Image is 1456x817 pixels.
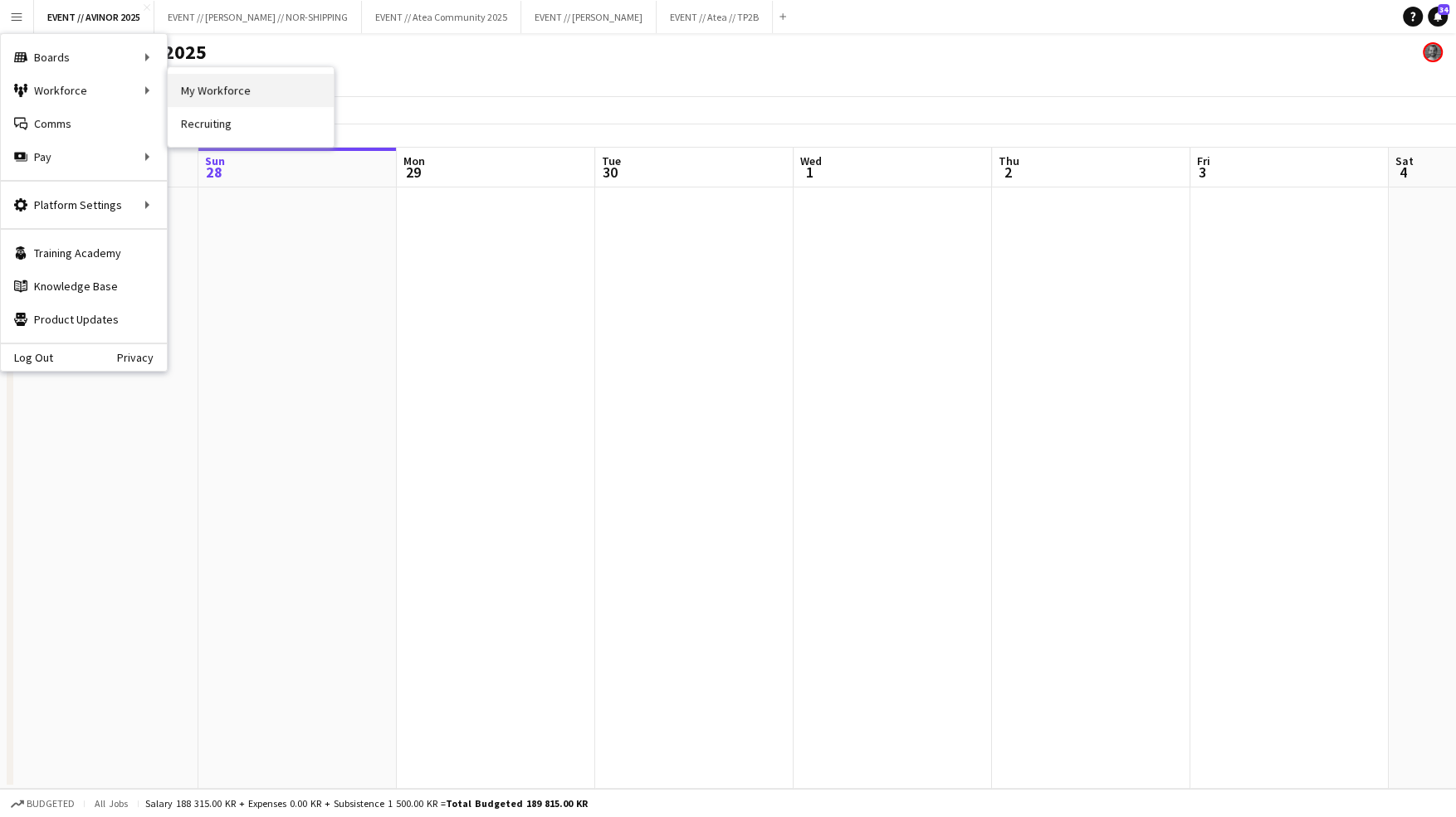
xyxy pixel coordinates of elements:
[362,1,521,33] button: EVENT // Atea Community 2025
[1,351,53,364] a: Log Out
[999,153,1019,168] span: Thu
[1,236,167,270] a: Training Academy
[1,107,167,140] a: Comms
[27,798,75,810] span: Budgeted
[1,140,167,173] div: Pay
[996,163,1019,182] span: 2
[401,163,425,182] span: 29
[91,797,131,810] span: All jobs
[657,1,773,33] button: EVENT // Atea // TP2B
[798,163,822,182] span: 1
[1195,163,1210,182] span: 3
[1438,4,1449,15] span: 34
[602,153,621,168] span: Tue
[145,797,588,810] div: Salary 188 315.00 KR + Expenses 0.00 KR + Subsistence 1 500.00 KR =
[1,41,167,74] div: Boards
[800,153,822,168] span: Wed
[34,1,154,33] button: EVENT // AVINOR 2025
[1395,153,1414,168] span: Sat
[1,303,167,336] a: Product Updates
[1197,153,1210,168] span: Fri
[117,351,167,364] a: Privacy
[521,1,657,33] button: EVENT // [PERSON_NAME]
[8,795,77,813] button: Budgeted
[599,163,621,182] span: 30
[203,163,225,182] span: 28
[168,107,334,140] a: Recruiting
[1393,163,1414,182] span: 4
[403,153,425,168] span: Mon
[1,74,167,107] div: Workforce
[154,1,362,33] button: EVENT // [PERSON_NAME] // NOR-SHIPPING
[205,153,225,168] span: Sun
[1,270,167,303] a: Knowledge Base
[446,797,588,810] span: Total Budgeted 189 815.00 KR
[1423,42,1443,62] app-user-avatar: Tarjei Tuv
[1,188,167,221] div: Platform Settings
[168,74,334,107] a: My Workforce
[1428,7,1448,27] a: 34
